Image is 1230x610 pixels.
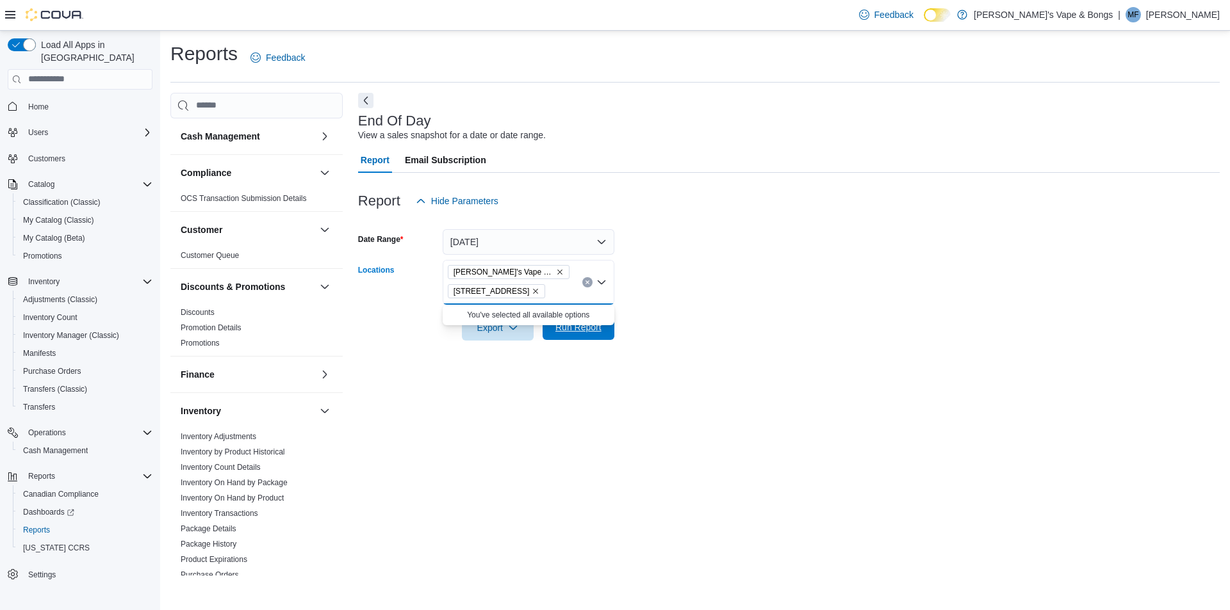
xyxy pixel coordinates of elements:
[18,486,104,502] a: Canadian Compliance
[170,191,343,211] div: Compliance
[3,273,158,291] button: Inventory
[181,524,236,534] span: Package Details
[18,248,152,264] span: Promotions
[18,486,152,502] span: Canadian Compliance
[317,279,332,294] button: Discounts & Promotions
[18,540,152,556] span: Washington CCRS
[13,247,158,265] button: Promotions
[317,403,332,419] button: Inventory
[3,124,158,141] button: Users
[23,566,152,582] span: Settings
[18,195,152,210] span: Classification (Classic)
[23,177,60,192] button: Catalog
[23,197,101,207] span: Classification (Classic)
[13,485,158,503] button: Canadian Compliance
[18,310,83,325] a: Inventory Count
[18,504,79,520] a: Dashboards
[3,175,158,193] button: Catalog
[181,431,256,442] span: Inventory Adjustments
[181,223,315,236] button: Customer
[358,93,373,108] button: Next
[1126,7,1141,22] div: Mark Fuller
[358,113,431,129] h3: End Of Day
[23,469,60,484] button: Reports
[181,508,258,518] span: Inventory Transactions
[181,570,239,579] a: Purchase Orders
[18,230,152,246] span: My Catalog (Beta)
[431,195,498,207] span: Hide Parameters
[358,129,546,142] div: View a sales snapshot for a date or date range.
[23,525,50,535] span: Reports
[181,307,215,317] span: Discounts
[13,398,158,416] button: Transfers
[23,150,152,166] span: Customers
[556,268,564,276] button: Remove Tommy Awesome's Vape & Bongs from selection in this group
[18,346,61,361] a: Manifests
[266,51,305,64] span: Feedback
[13,326,158,344] button: Inventory Manager (Classic)
[13,442,158,460] button: Cash Management
[181,432,256,441] a: Inventory Adjustments
[181,447,285,457] span: Inventory by Product Historical
[181,494,284,502] a: Inventory On Hand by Product
[1127,7,1138,22] span: MF
[448,265,570,279] span: Tommy Awesome's Vape & Bongs
[181,493,284,503] span: Inventory On Hand by Product
[23,274,152,289] span: Inventory
[13,362,158,380] button: Purchase Orders
[3,149,158,168] button: Customers
[13,291,158,309] button: Adjustments (Classic)
[18,381,92,397] a: Transfers (Classic)
[874,8,914,21] span: Feedback
[23,445,88,456] span: Cash Management
[181,194,307,203] a: OCS Transaction Submission Details
[23,543,90,553] span: [US_STATE] CCRS
[23,274,65,289] button: Inventory
[28,154,65,164] span: Customers
[181,405,315,417] button: Inventory
[181,280,315,293] button: Discounts & Promotions
[28,179,54,189] span: Catalog
[181,478,288,487] a: Inventory On Hand by Package
[1146,7,1220,22] p: [PERSON_NAME]
[28,570,56,580] span: Settings
[18,213,152,228] span: My Catalog (Classic)
[18,364,86,379] a: Purchase Orders
[317,165,332,181] button: Compliance
[18,328,152,343] span: Inventory Manager (Classic)
[28,102,49,112] span: Home
[181,463,261,472] a: Inventory Count Details
[317,367,332,382] button: Finance
[181,339,220,348] a: Promotions
[181,368,215,381] h3: Finance
[13,380,158,398] button: Transfers (Classic)
[358,234,404,245] label: Date Range
[23,330,119,341] span: Inventory Manager (Classic)
[181,462,261,472] span: Inventory Count Details
[18,443,93,458] a: Cash Management
[36,38,152,64] span: Load All Apps in [GEOGRAPHIC_DATA]
[3,565,158,583] button: Settings
[23,125,53,140] button: Users
[23,425,152,440] span: Operations
[18,399,152,415] span: Transfers
[23,507,74,517] span: Dashboards
[18,540,95,556] a: [US_STATE] CCRS
[28,277,60,287] span: Inventory
[181,447,285,456] a: Inventory by Product Historical
[532,287,539,295] button: Remove 15826 Stony Plain Road NW from selection in this group
[181,308,215,317] a: Discounts
[3,424,158,442] button: Operations
[170,41,238,67] h1: Reports
[181,323,242,332] a: Promotion Details
[23,348,56,358] span: Manifests
[23,215,94,225] span: My Catalog (Classic)
[28,127,48,138] span: Users
[170,305,343,356] div: Discounts & Promotions
[448,310,609,320] p: You've selected all available options
[28,471,55,481] span: Reports
[23,402,55,412] span: Transfers
[181,166,315,179] button: Compliance
[443,229,614,255] button: [DATE]
[13,539,158,557] button: [US_STATE] CCRS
